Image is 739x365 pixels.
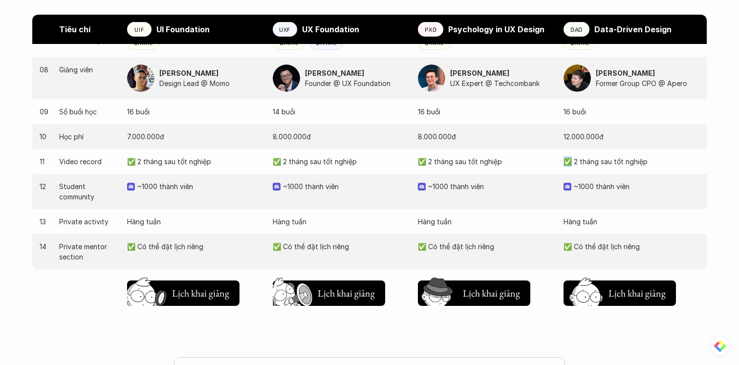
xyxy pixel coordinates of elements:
[608,286,666,300] h5: Lịch khai giảng
[418,156,554,167] p: ✅ 2 tháng sau tốt nghiệp
[302,24,359,34] strong: UX Foundation
[448,24,544,34] strong: Psychology in UX Design
[564,280,676,306] button: Lịch khai giảng
[273,216,409,227] p: Hàng tuần
[317,286,375,300] h5: Lịch khai giảng
[273,280,385,306] button: Lịch khai giảng
[564,241,699,252] p: ✅ Có thể đặt lịch riêng
[127,131,263,142] p: 7.000.000đ
[574,181,699,192] p: ~1000 thành viên
[418,131,554,142] p: 8.000.000đ
[40,131,49,142] p: 10
[127,280,239,306] button: Lịch khai giảng
[564,156,699,167] p: ✅ 2 tháng sau tốt nghiệp
[596,69,655,77] strong: [PERSON_NAME]
[462,284,506,298] h5: Chờ hơi lâu
[279,26,290,33] p: UXF
[59,156,117,167] p: Video record
[418,280,530,306] button: Lịch khai giảng
[59,131,117,142] p: Học phí
[418,107,554,117] p: 16 buổi
[564,107,699,117] p: 16 buổi
[273,241,409,252] p: ✅ Có thể đặt lịch riêng
[564,277,676,306] a: Lịch khai giảng
[40,107,49,117] p: 09
[59,216,117,227] p: Private activity
[127,277,239,306] a: Lịch khai giảng
[425,26,436,33] p: PXD
[137,181,263,192] p: ~1000 thành viên
[127,216,263,227] p: Hàng tuần
[127,241,263,252] p: ✅ Có thể đặt lịch riêng
[59,64,117,75] p: Giảng viên
[59,241,117,262] p: Private mentor section
[127,156,263,167] p: ✅ 2 tháng sau tốt nghiệp
[418,241,554,252] p: ✅ Có thể đặt lịch riêng
[564,131,699,142] p: 12.000.000đ
[418,277,530,306] a: Lịch khai giảng
[40,156,49,167] p: 11
[159,69,218,77] strong: [PERSON_NAME]
[283,181,409,192] p: ~1000 thành viên
[59,107,117,117] p: Số buổi học
[570,26,583,33] p: DAD
[156,24,210,34] strong: UI Foundation
[59,24,90,34] strong: Tiêu chí
[428,181,554,192] p: ~1000 thành viên
[305,78,409,88] p: Founder @ UX Foundation
[127,107,263,117] p: 16 buổi
[134,26,144,33] p: UIF
[462,286,521,300] h5: Lịch khai giảng
[159,78,263,88] p: Design Lead @ Momo
[608,284,652,298] h5: Chờ hơi lâu
[305,69,364,77] strong: [PERSON_NAME]
[450,69,509,77] strong: [PERSON_NAME]
[450,78,554,88] p: UX Expert @ Techcombank
[594,24,672,34] strong: Data-Driven Design
[40,64,49,75] p: 08
[596,78,699,88] p: Former Group CPO @ Apero
[40,216,49,227] p: 13
[273,107,409,117] p: 14 buổi
[40,241,49,252] p: 14
[317,284,361,298] h5: Chờ hơi lâu
[273,277,385,306] a: Lịch khai giảng
[273,156,409,167] p: ✅ 2 tháng sau tốt nghiệp
[59,181,117,202] p: Student community
[40,181,49,192] p: 12
[564,216,699,227] p: Hàng tuần
[171,286,230,300] h5: Lịch khai giảng
[171,284,216,298] h5: Chờ hơi lâu
[273,131,409,142] p: 8.000.000đ
[418,216,554,227] p: Hàng tuần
